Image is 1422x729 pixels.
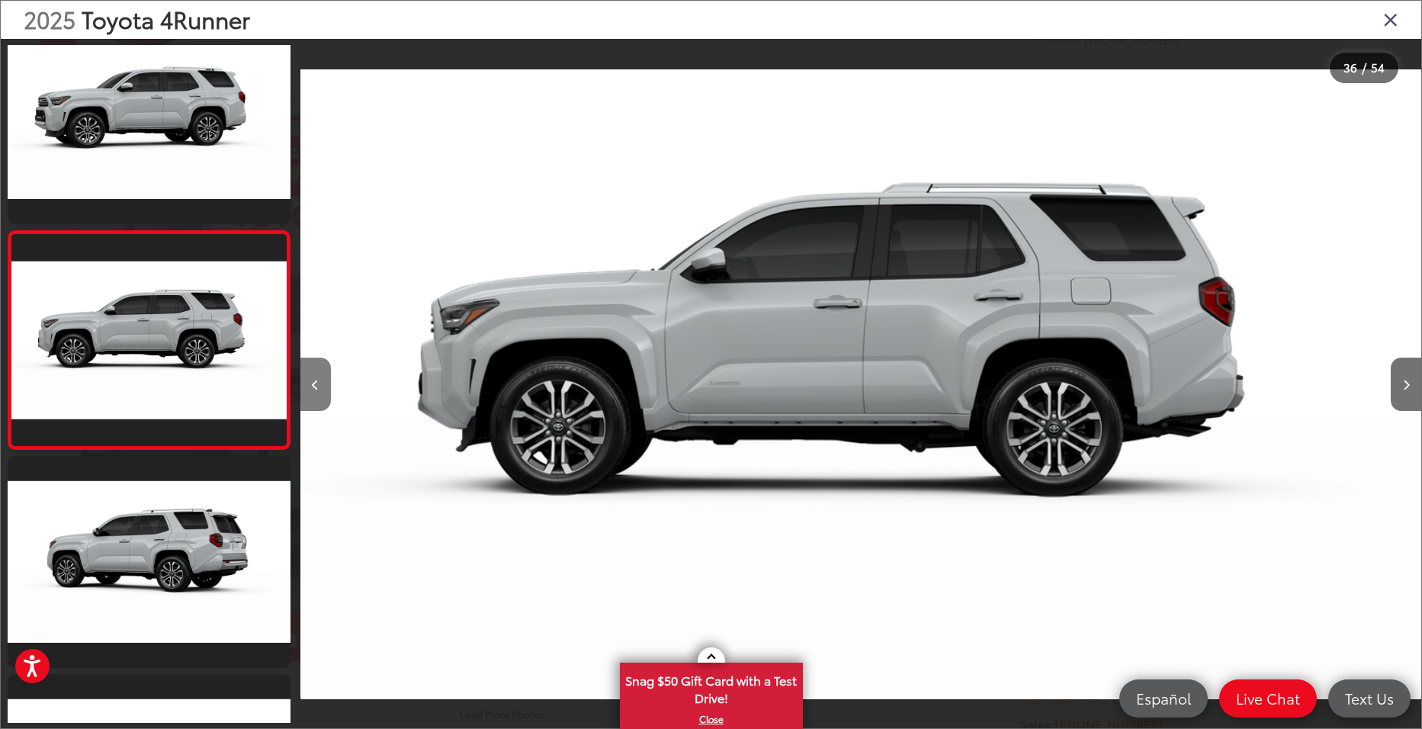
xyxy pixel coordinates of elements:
span: Toyota 4Runner [82,2,250,35]
span: Español [1128,689,1199,708]
button: Previous image [300,358,331,411]
span: / [1360,63,1368,73]
img: 2025 Toyota 4Runner Limited [300,56,1421,712]
span: Snag $50 Gift Card with a Test Drive! [621,664,801,711]
span: Live Chat [1228,689,1308,708]
a: Español [1119,679,1208,718]
a: Text Us [1328,679,1411,718]
a: Live Chat [1219,679,1317,718]
img: 2025 Toyota 4Runner Limited [5,37,293,199]
img: 2025 Toyota 4Runner Limited [8,261,289,419]
span: Text Us [1337,689,1401,708]
i: Close gallery [1383,9,1398,29]
img: 2025 Toyota 4Runner Limited [5,481,293,643]
div: 2025 Toyota 4Runner Limited 35 [300,56,1421,712]
span: 54 [1371,59,1385,75]
button: Next image [1391,358,1421,411]
span: 2025 [24,2,75,35]
span: 36 [1343,59,1357,75]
